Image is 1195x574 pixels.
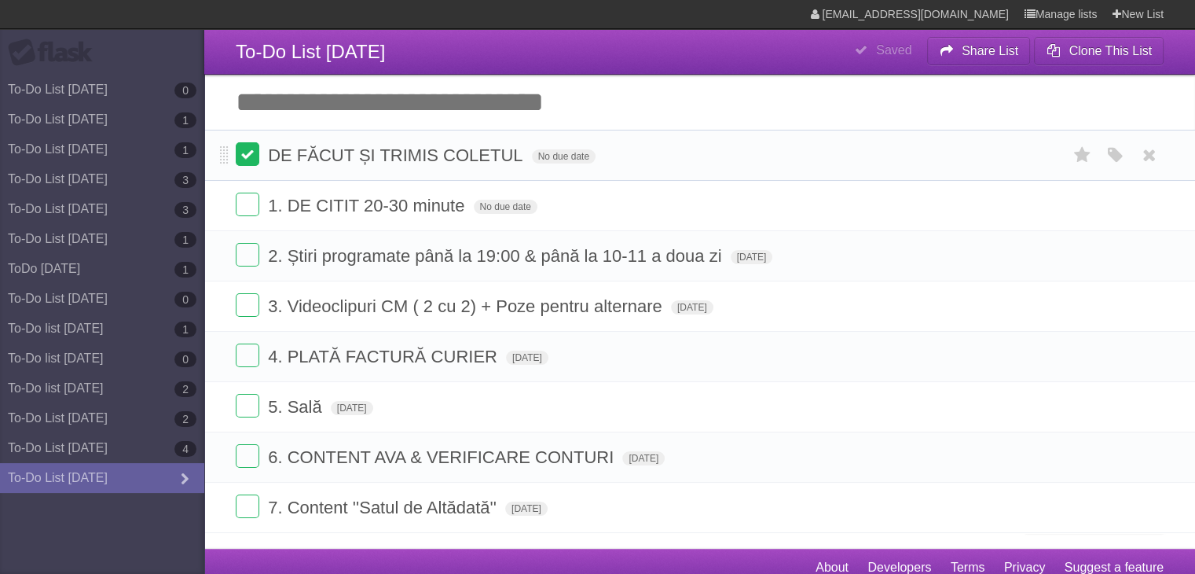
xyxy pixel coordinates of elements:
[268,296,666,316] span: 3. Videoclipuri CM ( 2 cu 2) + Poze pentru alternare
[505,502,548,516] span: [DATE]
[174,142,196,158] b: 1
[236,293,259,317] label: Done
[8,39,102,67] div: Flask
[174,381,196,397] b: 2
[174,83,196,98] b: 0
[236,41,385,62] span: To-Do List [DATE]
[1034,37,1164,65] button: Clone This List
[174,292,196,307] b: 0
[1068,142,1098,168] label: Star task
[268,145,526,165] span: DE FĂCUT ȘI TRIMIS COLETUL
[331,401,373,415] span: [DATE]
[876,43,911,57] b: Saved
[174,232,196,248] b: 1
[174,351,196,367] b: 0
[236,142,259,166] label: Done
[236,495,259,518] label: Done
[962,44,1018,57] b: Share List
[174,411,196,427] b: 2
[532,149,596,164] span: No due date
[236,444,259,468] label: Done
[622,451,665,465] span: [DATE]
[174,441,196,457] b: 4
[268,397,326,417] span: 5. Sală
[174,202,196,218] b: 3
[236,394,259,418] label: Done
[731,250,773,264] span: [DATE]
[174,262,196,278] b: 1
[236,344,259,367] label: Done
[1069,44,1152,57] b: Clone This List
[268,246,725,266] span: 2. Știri programate până la 19:00 & până la 10-11 a doua zi
[236,243,259,267] label: Done
[174,322,196,337] b: 1
[671,300,713,315] span: [DATE]
[506,351,548,365] span: [DATE]
[268,447,618,467] span: 6. CONTENT AVA & VERIFICARE CONTURI
[927,37,1031,65] button: Share List
[174,112,196,128] b: 1
[268,196,468,215] span: 1. DE CITIT 20-30 minute
[236,193,259,216] label: Done
[268,498,500,517] span: 7. Content ''Satul de Altădată''
[268,347,501,366] span: 4. PLATĂ FACTURĂ CURIER
[474,200,537,214] span: No due date
[174,172,196,188] b: 3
